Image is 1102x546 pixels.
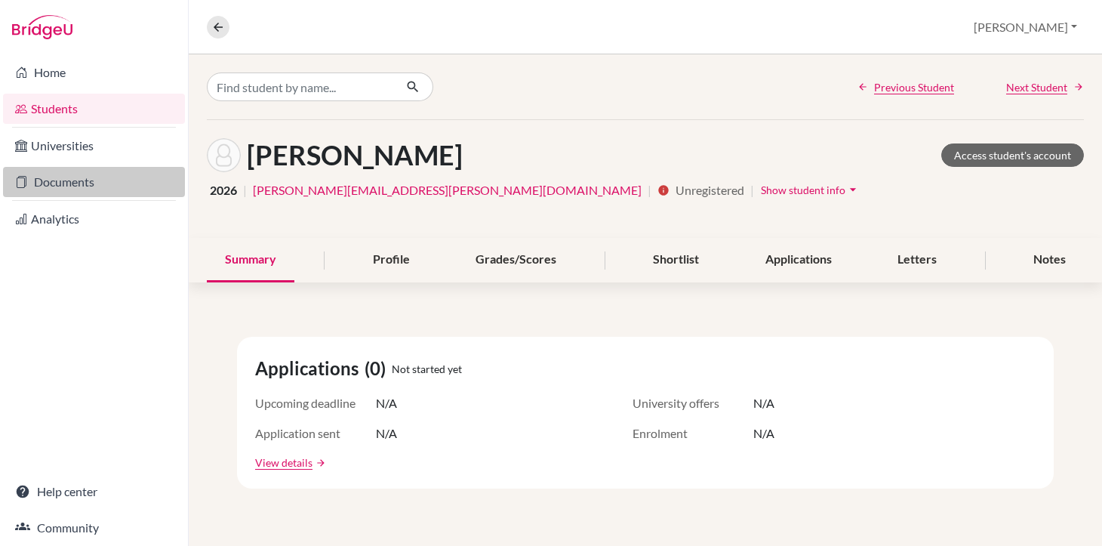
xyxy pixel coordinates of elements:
[3,94,185,124] a: Students
[207,72,394,101] input: Find student by name...
[760,178,861,202] button: Show student infoarrow_drop_down
[3,477,185,507] a: Help center
[255,424,376,443] span: Application sent
[633,394,753,412] span: University offers
[365,355,392,382] span: (0)
[1015,238,1084,282] div: Notes
[3,131,185,161] a: Universities
[210,181,237,199] span: 2026
[967,13,1084,42] button: [PERSON_NAME]
[874,79,954,95] span: Previous Student
[3,57,185,88] a: Home
[255,355,365,382] span: Applications
[355,238,428,282] div: Profile
[657,184,670,196] i: info
[312,458,326,468] a: arrow_forward
[857,79,954,95] a: Previous Student
[648,181,651,199] span: |
[376,424,397,443] span: N/A
[761,184,845,196] span: Show student info
[1006,79,1067,95] span: Next Student
[243,181,247,199] span: |
[207,238,294,282] div: Summary
[253,181,642,199] a: [PERSON_NAME][EMAIL_ADDRESS][PERSON_NAME][DOMAIN_NAME]
[879,238,955,282] div: Letters
[750,181,754,199] span: |
[255,394,376,412] span: Upcoming deadline
[457,238,574,282] div: Grades/Scores
[247,139,463,171] h1: [PERSON_NAME]
[753,394,774,412] span: N/A
[753,424,774,443] span: N/A
[747,238,850,282] div: Applications
[207,138,241,172] img: Matias Morton-Gittens's avatar
[635,238,717,282] div: Shortlist
[845,182,860,197] i: arrow_drop_down
[3,167,185,197] a: Documents
[392,361,462,377] span: Not started yet
[1006,79,1084,95] a: Next Student
[255,455,312,470] a: View details
[3,204,185,234] a: Analytics
[376,394,397,412] span: N/A
[676,181,744,199] span: Unregistered
[941,143,1084,167] a: Access student's account
[12,15,72,39] img: Bridge-U
[633,424,753,443] span: Enrolment
[3,513,185,543] a: Community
